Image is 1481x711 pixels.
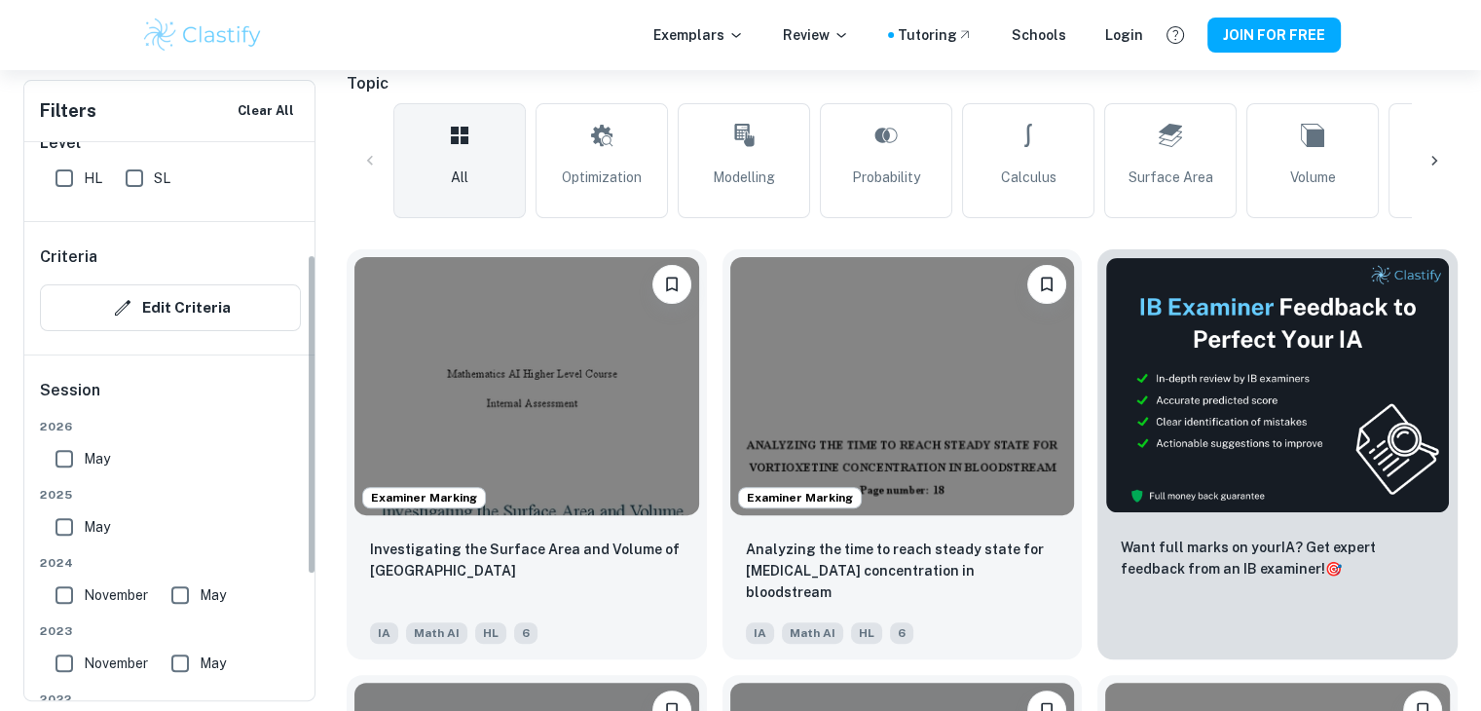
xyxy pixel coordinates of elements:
[40,284,301,331] button: Edit Criteria
[370,539,684,581] p: Investigating the Surface Area and Volume of Lake Titicaca
[739,489,861,506] span: Examiner Marking
[1121,537,1434,580] p: Want full marks on your IA ? Get expert feedback from an IB examiner!
[713,167,775,188] span: Modelling
[347,72,1458,95] h6: Topic
[851,622,882,644] span: HL
[40,554,301,572] span: 2024
[1012,24,1066,46] a: Schools
[475,622,506,644] span: HL
[84,168,102,189] span: HL
[40,245,97,269] h6: Criteria
[370,622,398,644] span: IA
[514,622,537,644] span: 6
[84,448,110,469] span: May
[40,131,301,155] h6: Level
[852,167,920,188] span: Probability
[898,24,973,46] a: Tutoring
[84,584,148,606] span: November
[141,16,265,55] img: Clastify logo
[730,257,1075,515] img: Math AI IA example thumbnail: Analyzing the time to reach steady state
[1027,265,1066,304] button: Please log in to bookmark exemplars
[354,257,699,515] img: Math AI IA example thumbnail: Investigating the Surface Area and Volum
[782,622,843,644] span: Math AI
[1097,249,1458,659] a: ThumbnailWant full marks on yourIA? Get expert feedback from an IB examiner!
[40,418,301,435] span: 2026
[1105,24,1143,46] a: Login
[746,539,1059,603] p: Analyzing the time to reach steady state for Vortioxetine concentration in bloodstream
[200,584,226,606] span: May
[1159,19,1192,52] button: Help and Feedback
[363,489,485,506] span: Examiner Marking
[200,653,226,674] span: May
[40,379,301,418] h6: Session
[451,167,468,188] span: All
[1105,257,1450,513] img: Thumbnail
[40,622,301,640] span: 2023
[653,24,744,46] p: Exemplars
[1290,167,1336,188] span: Volume
[1001,167,1056,188] span: Calculus
[890,622,913,644] span: 6
[154,168,170,189] span: SL
[84,516,110,538] span: May
[783,24,849,46] p: Review
[40,97,96,125] h6: Filters
[1325,561,1342,577] span: 🎯
[1207,18,1341,53] button: JOIN FOR FREE
[746,622,774,644] span: IA
[722,249,1083,659] a: Examiner MarkingPlease log in to bookmark exemplarsAnalyzing the time to reach steady state for V...
[40,691,301,708] span: 2022
[347,249,707,659] a: Examiner MarkingPlease log in to bookmark exemplarsInvestigating the Surface Area and Volume of L...
[562,167,642,188] span: Optimization
[406,622,467,644] span: Math AI
[652,265,691,304] button: Please log in to bookmark exemplars
[233,96,299,126] button: Clear All
[40,486,301,504] span: 2025
[1129,167,1213,188] span: Surface Area
[84,653,148,674] span: November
